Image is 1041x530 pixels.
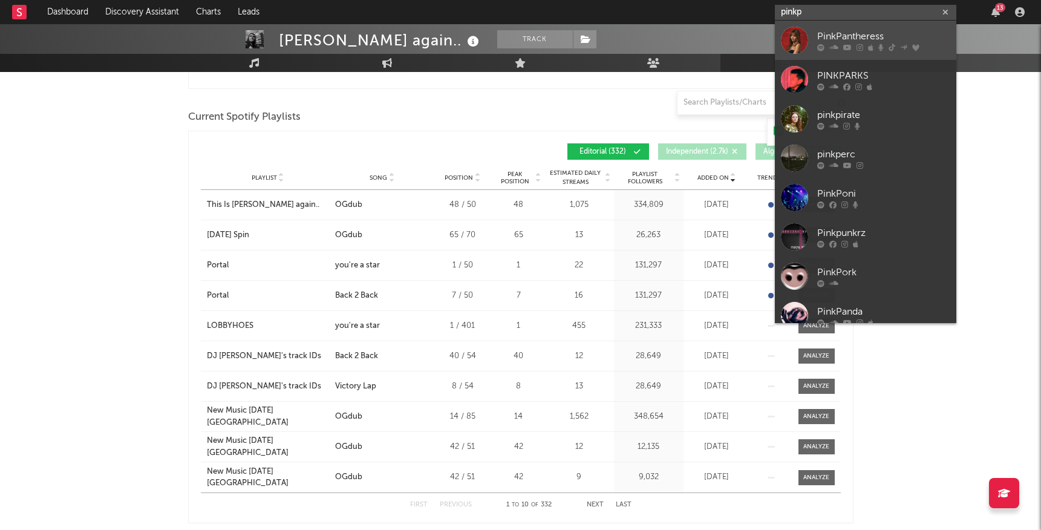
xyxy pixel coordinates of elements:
[207,229,329,241] a: [DATE] Spin
[207,350,321,362] div: DJ [PERSON_NAME]'s track IDs
[567,143,649,160] button: Editorial(332)
[496,411,541,423] div: 14
[617,471,680,483] div: 9,032
[617,320,680,332] div: 231,333
[436,441,490,453] div: 42 / 51
[775,99,956,139] a: pinkpirate
[666,148,728,155] span: Independent ( 2.7k )
[617,171,673,185] span: Playlist Followers
[335,199,362,211] div: OGdub
[207,381,321,393] div: DJ [PERSON_NAME]'s track IDs
[617,411,680,423] div: 348,654
[207,350,329,362] a: DJ [PERSON_NAME]'s track IDs
[617,290,680,302] div: 131,297
[817,147,950,162] div: pinkperc
[335,411,362,423] div: OGdub
[207,290,329,302] a: Portal
[587,502,604,508] button: Next
[775,178,956,217] a: PinkPoni
[687,260,747,272] div: [DATE]
[496,471,541,483] div: 42
[207,199,329,211] a: This Is [PERSON_NAME] again..
[496,441,541,453] div: 42
[436,411,490,423] div: 14 / 85
[817,29,950,44] div: PinkPantheress
[817,108,950,122] div: pinkpirate
[547,381,611,393] div: 13
[575,148,631,155] span: Editorial ( 332 )
[207,466,329,489] a: New Music [DATE] [GEOGRAPHIC_DATA]
[436,320,490,332] div: 1 / 401
[616,502,631,508] button: Last
[410,502,428,508] button: First
[817,226,950,240] div: Pinkpunkrz
[188,110,301,125] span: Current Spotify Playlists
[496,498,563,512] div: 1 10 332
[207,381,329,393] a: DJ [PERSON_NAME]'s track IDs
[687,381,747,393] div: [DATE]
[775,257,956,296] a: PinkPork
[531,502,538,508] span: of
[817,265,950,280] div: PinkPork
[617,199,680,211] div: 334,809
[617,381,680,393] div: 28,649
[436,229,490,241] div: 65 / 70
[547,350,611,362] div: 12
[775,139,956,178] a: pinkperc
[687,229,747,241] div: [DATE]
[496,171,534,185] span: Peak Position
[335,290,378,302] div: Back 2 Back
[775,217,956,257] a: Pinkpunkrz
[207,199,319,211] div: This Is [PERSON_NAME] again..
[335,260,380,272] div: you're a star
[436,350,490,362] div: 40 / 54
[547,320,611,332] div: 455
[496,199,541,211] div: 48
[335,471,362,483] div: OGdub
[757,174,777,182] span: Trend
[252,174,277,182] span: Playlist
[207,260,229,272] div: Portal
[775,296,956,335] a: PinkPanda
[817,186,950,201] div: PinkPoni
[496,229,541,241] div: 65
[335,320,380,332] div: you're a star
[497,30,573,48] button: Track
[436,381,490,393] div: 8 / 54
[207,405,329,428] a: New Music [DATE] [GEOGRAPHIC_DATA]
[687,441,747,453] div: [DATE]
[547,471,611,483] div: 9
[687,350,747,362] div: [DATE]
[617,350,680,362] div: 28,649
[763,148,823,155] span: Algorithmic ( 1.9k )
[496,381,541,393] div: 8
[496,320,541,332] div: 1
[436,260,490,272] div: 1 / 50
[445,174,473,182] span: Position
[677,91,828,115] input: Search Playlists/Charts
[547,229,611,241] div: 13
[279,30,482,50] div: [PERSON_NAME] again..
[995,3,1005,12] div: 13
[496,260,541,272] div: 1
[207,320,253,332] div: LOBBYHOES
[775,5,956,20] input: Search for artists
[547,290,611,302] div: 16
[335,441,362,453] div: OGdub
[207,320,329,332] a: LOBBYHOES
[335,350,378,362] div: Back 2 Back
[687,320,747,332] div: [DATE]
[207,435,329,459] a: New Music [DATE] [GEOGRAPHIC_DATA]
[517,68,524,73] span: to
[658,143,746,160] button: Independent(2.7k)
[547,411,611,423] div: 1,562
[370,174,387,182] span: Song
[547,260,611,272] div: 22
[817,304,950,319] div: PinkPanda
[775,60,956,99] a: PINKPARKS
[533,68,540,73] span: of
[687,290,747,302] div: [DATE]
